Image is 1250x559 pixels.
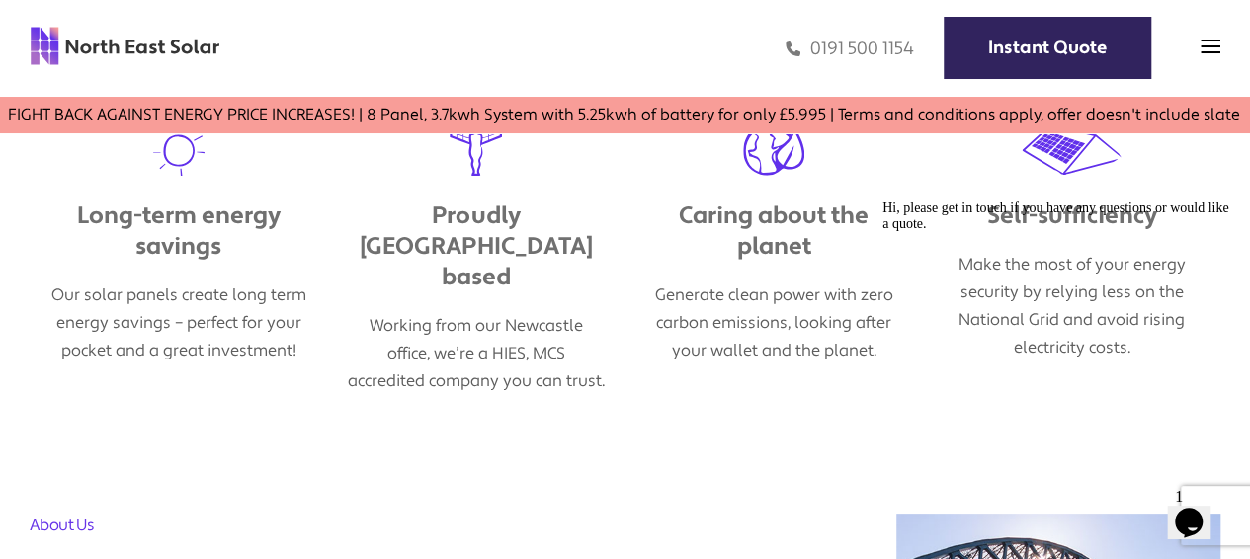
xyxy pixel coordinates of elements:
[1022,124,1122,176] img: Solar Panels on the roof
[49,200,307,262] h4: Long-term energy savings
[347,200,605,292] h4: Proudly [GEOGRAPHIC_DATA] based
[8,8,364,40] div: Hi, please get in touch if you have any questions or would like a quote.
[1201,37,1220,56] img: menu icon
[743,124,804,176] img: planet icon
[645,200,903,262] h4: Caring about the planet
[1167,480,1230,539] iframe: chat widget
[8,8,354,39] span: Hi, please get in touch if you have any questions or would like a quote.
[786,38,914,60] a: 0191 500 1154
[875,193,1230,470] iframe: chat widget
[944,17,1151,79] a: Instant Quote
[347,292,605,395] p: Working from our Newcastle office, we’re a HIES, MCS accredited company you can trust.
[153,124,205,176] img: sun icon
[786,38,800,60] img: phone icon
[49,262,307,364] p: Our solar panels create long term energy savings – perfect for your pocket and a great investment!
[30,26,220,67] img: north east solar logo
[645,262,903,364] p: Generate clean power with zero carbon emissions, looking after your wallet and the planet.
[30,514,447,536] h2: About Us
[450,124,502,176] img: Angel of the North Icon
